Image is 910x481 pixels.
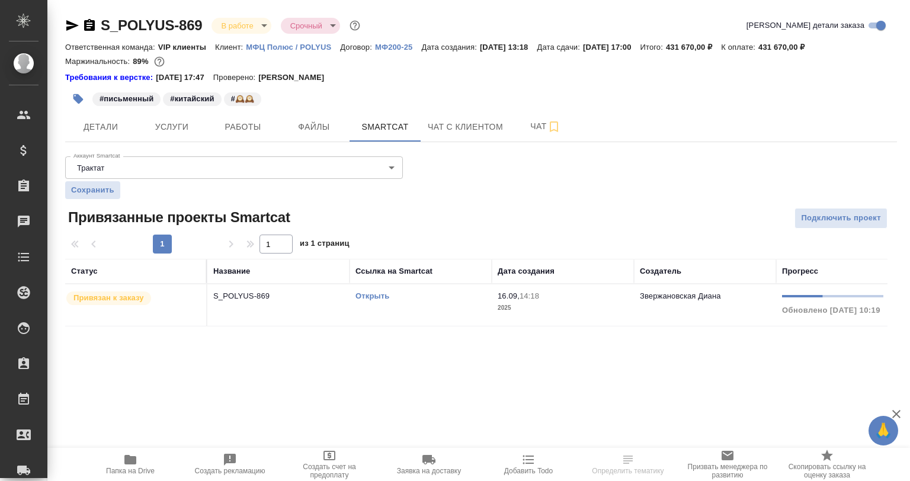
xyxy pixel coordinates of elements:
p: [DATE] 13:18 [480,43,537,52]
p: [DATE] 17:00 [583,43,640,52]
button: Добавить тэг [65,86,91,112]
p: VIP клиенты [158,43,215,52]
div: Нажми, чтобы открыть папку с инструкцией [65,72,156,84]
div: Трактат [65,156,403,179]
button: Доп статусы указывают на важность/срочность заказа [347,18,363,33]
p: МФ200-25 [375,43,422,52]
button: Сохранить [65,181,120,199]
button: 39315.45 RUB; [152,54,167,69]
div: Статус [71,265,98,277]
p: Договор: [340,43,375,52]
span: 🙏 [873,418,893,443]
span: Файлы [286,120,342,134]
a: Требования к верстке: [65,72,156,84]
button: В работе [217,21,257,31]
p: [PERSON_NAME] [258,72,333,84]
p: Клиент: [215,43,246,52]
p: 14:18 [520,291,539,300]
p: 431 670,00 ₽ [666,43,721,52]
span: Чат с клиентом [428,120,503,134]
p: Маржинальность: [65,57,133,66]
p: МФЦ Полюс / POLYUS [246,43,340,52]
p: #письменный [100,93,153,105]
a: МФ200-25 [375,41,422,52]
span: Работы [214,120,271,134]
button: 🙏 [869,416,898,445]
a: Открыть [355,291,389,300]
span: Сохранить [71,184,114,196]
p: 2025 [498,302,628,314]
span: Привязанные проекты Smartcat [65,208,290,227]
p: Ответственная команда: [65,43,158,52]
span: Услуги [143,120,200,134]
p: Итого: [640,43,666,52]
button: Трактат [73,163,108,173]
span: [PERSON_NAME] детали заказа [746,20,864,31]
span: Чат [517,119,574,134]
p: #🕰️🕰️ [231,93,255,105]
button: Срочный [287,21,326,31]
button: Подключить проект [794,208,887,229]
span: Детали [72,120,129,134]
button: Скопировать ссылку [82,18,97,33]
p: К оплате: [721,43,758,52]
p: #китайский [170,93,214,105]
p: Дата создания: [421,43,479,52]
p: S_POLYUS-869 [213,290,344,302]
div: Прогресс [782,265,818,277]
span: из 1 страниц [300,236,350,254]
p: 431 670,00 ₽ [758,43,813,52]
button: Скопировать ссылку для ЯМессенджера [65,18,79,33]
span: Обновлено [DATE] 10:19 [782,306,880,315]
a: МФЦ Полюс / POLYUS [246,41,340,52]
a: S_POLYUS-869 [101,17,202,33]
span: китайский [162,93,222,103]
div: Дата создания [498,265,555,277]
div: Название [213,265,250,277]
p: Привязан к заказу [73,292,144,304]
svg: Подписаться [547,120,561,134]
p: 89% [133,57,151,66]
div: В работе [212,18,271,34]
p: Дата сдачи: [537,43,583,52]
span: Подключить проект [801,211,881,225]
div: Ссылка на Smartcat [355,265,432,277]
p: [DATE] 17:47 [156,72,213,84]
div: Создатель [640,265,681,277]
span: Smartcat [357,120,414,134]
div: В работе [281,18,340,34]
p: Проверено: [213,72,259,84]
p: Звержановская Диана [640,291,721,300]
span: письменный [91,93,162,103]
p: 16.09, [498,291,520,300]
span: 🕰️🕰️ [223,93,263,103]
